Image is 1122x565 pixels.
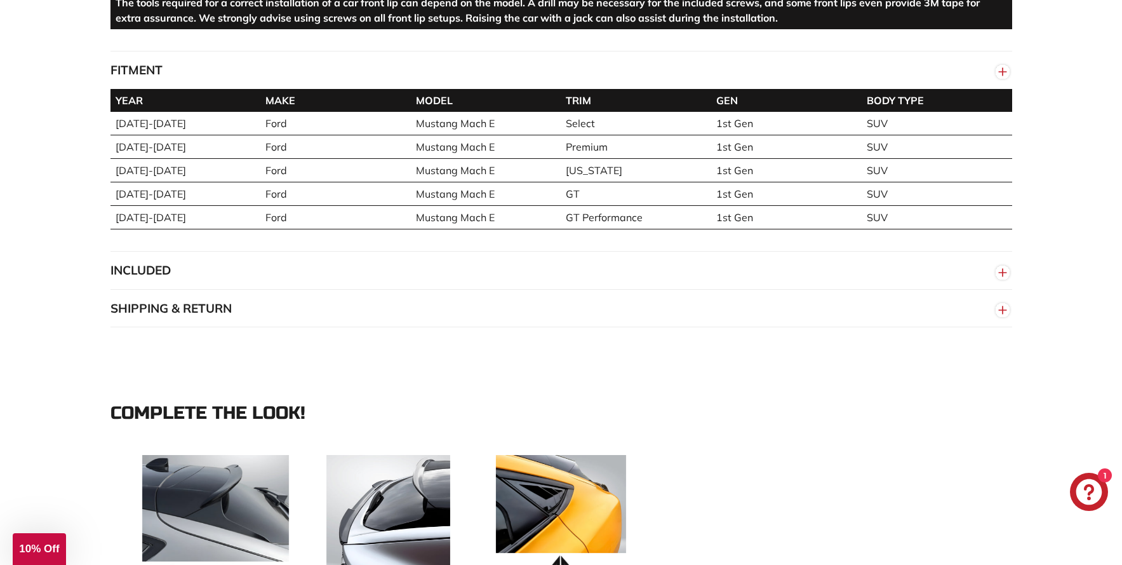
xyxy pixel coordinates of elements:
td: SUV [862,135,1012,159]
th: TRIM [561,89,711,112]
div: Complete the look! [110,404,1012,423]
td: 1st Gen [711,135,862,159]
td: [DATE]-[DATE] [110,159,261,182]
td: Mustang Mach E [411,135,561,159]
td: Ford [260,159,411,182]
td: Mustang Mach E [411,159,561,182]
td: [DATE]-[DATE] [110,206,261,229]
th: BODY TYPE [862,89,1012,112]
button: FITMENT [110,51,1012,90]
td: [US_STATE] [561,159,711,182]
inbox-online-store-chat: Shopify online store chat [1066,473,1112,514]
td: Ford [260,112,411,135]
td: [DATE]-[DATE] [110,112,261,135]
td: Ford [260,135,411,159]
td: 1st Gen [711,182,862,206]
button: INCLUDED [110,252,1012,290]
td: 1st Gen [711,159,862,182]
td: 1st Gen [711,112,862,135]
span: 10% Off [19,543,59,555]
td: SUV [862,206,1012,229]
th: MODEL [411,89,561,112]
td: Mustang Mach E [411,182,561,206]
td: Premium [561,135,711,159]
td: Mustang Mach E [411,206,561,229]
button: SHIPPING & RETURN [110,290,1012,328]
th: YEAR [110,89,261,112]
td: [DATE]-[DATE] [110,182,261,206]
div: 10% Off [13,533,66,565]
td: Ford [260,182,411,206]
th: MAKE [260,89,411,112]
th: GEN [711,89,862,112]
td: Select [561,112,711,135]
td: SUV [862,112,1012,135]
td: SUV [862,182,1012,206]
td: Mustang Mach E [411,112,561,135]
td: GT [561,182,711,206]
td: [DATE]-[DATE] [110,135,261,159]
td: 1st Gen [711,206,862,229]
td: SUV [862,159,1012,182]
td: Ford [260,206,411,229]
td: GT Performance [561,206,711,229]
